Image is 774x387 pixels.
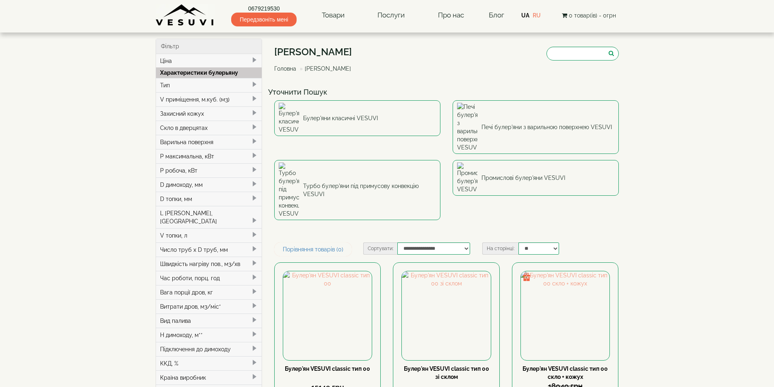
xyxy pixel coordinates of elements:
div: D топки, мм [156,192,262,206]
a: Промислові булер'яни VESUVI Промислові булер'яни VESUVI [453,160,619,196]
div: Вид палива [156,313,262,328]
div: Скло в дверцятах [156,121,262,135]
a: Булер'ян VESUVI classic тип 00 [285,365,370,372]
h1: [PERSON_NAME] [274,47,357,57]
div: Число труб x D труб, мм [156,242,262,257]
a: Печі булер'яни з варильною поверхнею VESUVI Печі булер'яни з варильною поверхнею VESUVI [453,100,619,154]
img: Печі булер'яни з варильною поверхнею VESUVI [457,103,477,151]
a: 0679219530 [231,4,297,13]
span: 0 товар(ів) - 0грн [569,12,616,19]
img: Промислові булер'яни VESUVI [457,162,477,193]
div: D димоходу, мм [156,177,262,192]
li: [PERSON_NAME] [298,65,351,73]
h4: Уточнити Пошук [268,88,625,96]
img: Турбо булер'яни під примусову конвекцію VESUVI [279,162,299,218]
div: Ціна [156,54,262,68]
span: Передзвоніть мені [231,13,297,26]
a: Послуги [369,6,413,25]
div: Характеристики булерьяну [156,67,262,78]
a: UA [521,12,529,19]
div: P максимальна, кВт [156,149,262,163]
button: 0 товар(ів) - 0грн [559,11,618,20]
div: Підключення до димоходу [156,342,262,356]
a: RU [533,12,541,19]
label: Сортувати: [363,242,397,255]
div: Швидкість нагріву пов., м3/хв [156,257,262,271]
div: V приміщення, м.куб. (м3) [156,92,262,106]
div: Час роботи, порц. год [156,271,262,285]
a: Головна [274,65,296,72]
div: V топки, л [156,228,262,242]
div: H димоходу, м** [156,328,262,342]
a: Товари [314,6,353,25]
img: Булер'ян VESUVI classic тип 00 скло + кожух [521,271,609,360]
a: Про нас [430,6,472,25]
a: Блог [489,11,504,19]
div: L [PERSON_NAME], [GEOGRAPHIC_DATA] [156,206,262,228]
a: Булер'яни класичні VESUVI Булер'яни класичні VESUVI [274,100,440,136]
a: Булер'ян VESUVI classic тип 00 скло + кожух [523,365,608,380]
a: Порівняння товарів (0) [274,242,352,256]
img: gift [523,273,531,281]
div: P робоча, кВт [156,163,262,177]
div: Тип [156,78,262,92]
div: Варильна поверхня [156,135,262,149]
div: ККД, % [156,356,262,370]
div: Фільтр [156,39,262,54]
div: Вага порції дров, кг [156,285,262,299]
div: Захисний кожух [156,106,262,121]
label: На сторінці: [482,242,518,255]
div: Витрати дров, м3/міс* [156,299,262,313]
a: Булер'ян VESUVI classic тип 00 зі склом [404,365,489,380]
img: Булер'яни класичні VESUVI [279,103,299,134]
img: Булер'ян VESUVI classic тип 00 [283,271,372,360]
a: Турбо булер'яни під примусову конвекцію VESUVI Турбо булер'яни під примусову конвекцію VESUVI [274,160,440,220]
div: Країна виробник [156,370,262,385]
img: Завод VESUVI [156,4,215,26]
img: Булер'ян VESUVI classic тип 00 зі склом [402,271,490,360]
